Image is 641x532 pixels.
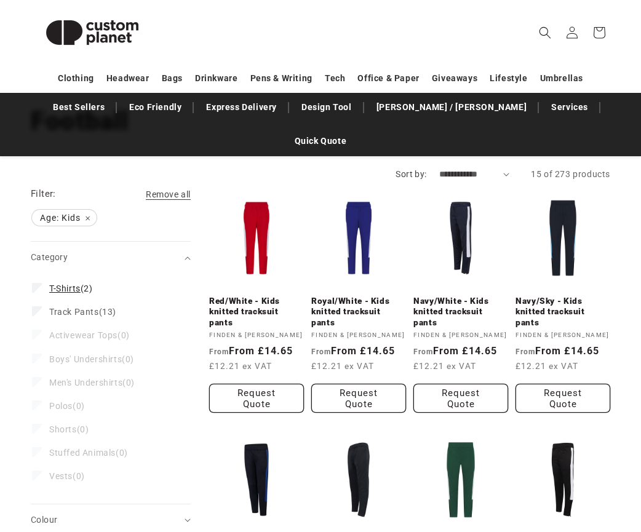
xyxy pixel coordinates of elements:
[579,473,641,532] iframe: Chat Widget
[295,97,358,118] a: Design Tool
[31,252,68,262] span: Category
[540,68,583,89] a: Umbrellas
[31,515,57,525] span: Colour
[31,242,191,273] summary: Category (0 selected)
[58,68,94,89] a: Clothing
[195,68,237,89] a: Drinkware
[531,169,610,179] span: 15 of 273 products
[49,284,81,293] span: T-Shirts
[49,283,93,294] span: (2)
[532,19,559,46] summary: Search
[47,97,111,118] a: Best Sellers
[413,384,508,413] button: Request Quote
[516,296,610,328] a: Navy/Sky - Kids knitted tracksuit pants
[311,296,406,328] a: Royal/White - Kids knitted tracksuit pants
[311,384,406,413] button: Request Quote
[209,296,304,328] a: Red/White - Kids knitted tracksuit pants
[432,68,477,89] a: Giveaways
[396,169,426,179] label: Sort by:
[32,210,97,226] span: Age: Kids
[49,307,99,317] span: Track Pants
[31,187,56,201] h2: Filter:
[31,210,98,226] a: Age: Kids
[289,130,353,152] a: Quick Quote
[370,97,533,118] a: [PERSON_NAME] / [PERSON_NAME]
[516,384,610,413] button: Request Quote
[413,296,508,328] a: Navy/White - Kids knitted tracksuit pants
[162,68,183,89] a: Bags
[357,68,419,89] a: Office & Paper
[146,189,191,199] span: Remove all
[250,68,313,89] a: Pens & Writing
[545,97,594,118] a: Services
[146,187,191,202] a: Remove all
[209,384,304,413] button: Request Quote
[490,68,527,89] a: Lifestyle
[200,97,283,118] a: Express Delivery
[106,68,149,89] a: Headwear
[31,5,154,60] img: Custom Planet
[49,306,116,317] span: (13)
[123,97,188,118] a: Eco Friendly
[325,68,345,89] a: Tech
